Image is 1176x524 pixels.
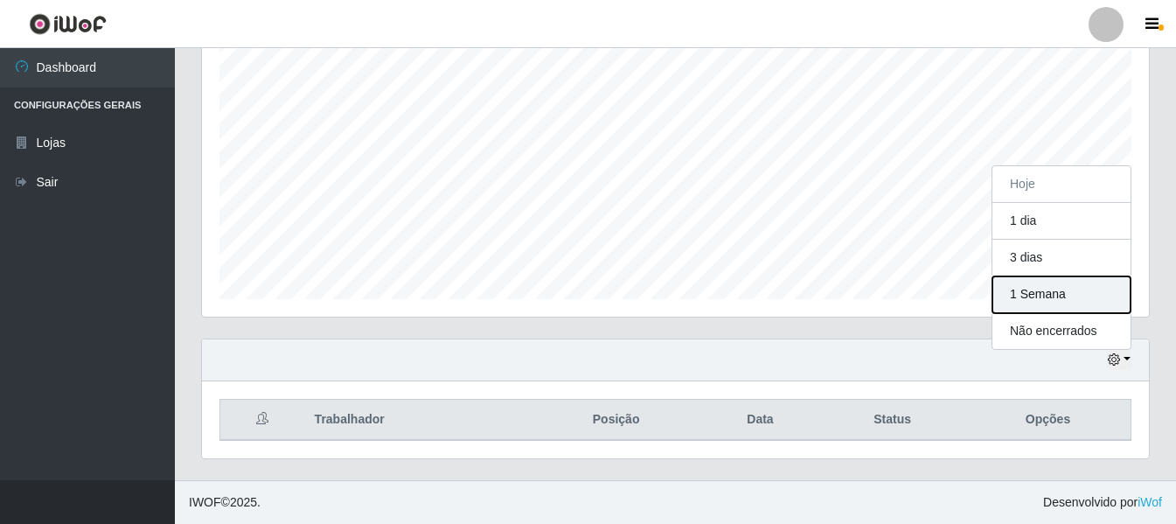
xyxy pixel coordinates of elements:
th: Trabalhador [304,400,532,441]
button: 3 dias [992,240,1131,276]
button: Não encerrados [992,313,1131,349]
th: Status [819,400,965,441]
span: © 2025 . [189,493,261,512]
button: 1 dia [992,203,1131,240]
button: 1 Semana [992,276,1131,313]
th: Posição [532,400,701,441]
img: CoreUI Logo [29,13,107,35]
th: Opções [965,400,1131,441]
button: Hoje [992,166,1131,203]
span: IWOF [189,495,221,509]
span: Desenvolvido por [1043,493,1162,512]
a: iWof [1138,495,1162,509]
th: Data [701,400,820,441]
